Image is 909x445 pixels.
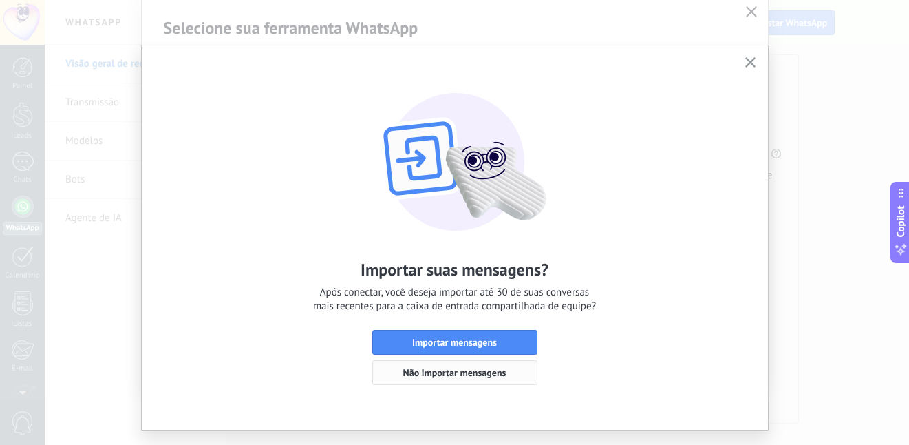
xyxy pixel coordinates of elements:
[372,330,537,355] button: Importar mensagens
[361,259,548,280] h2: Importar suas mensagens?
[412,338,497,347] span: Importar mensagens
[894,206,908,238] span: Copilot
[403,368,506,377] span: Não importar mensagens
[303,66,606,231] img: wa-lite-import.png
[372,360,537,385] button: Não importar mensagens
[313,286,596,313] span: Após conectar, você deseja importar até 30 de suas conversas mais recentes para a caixa de entrad...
